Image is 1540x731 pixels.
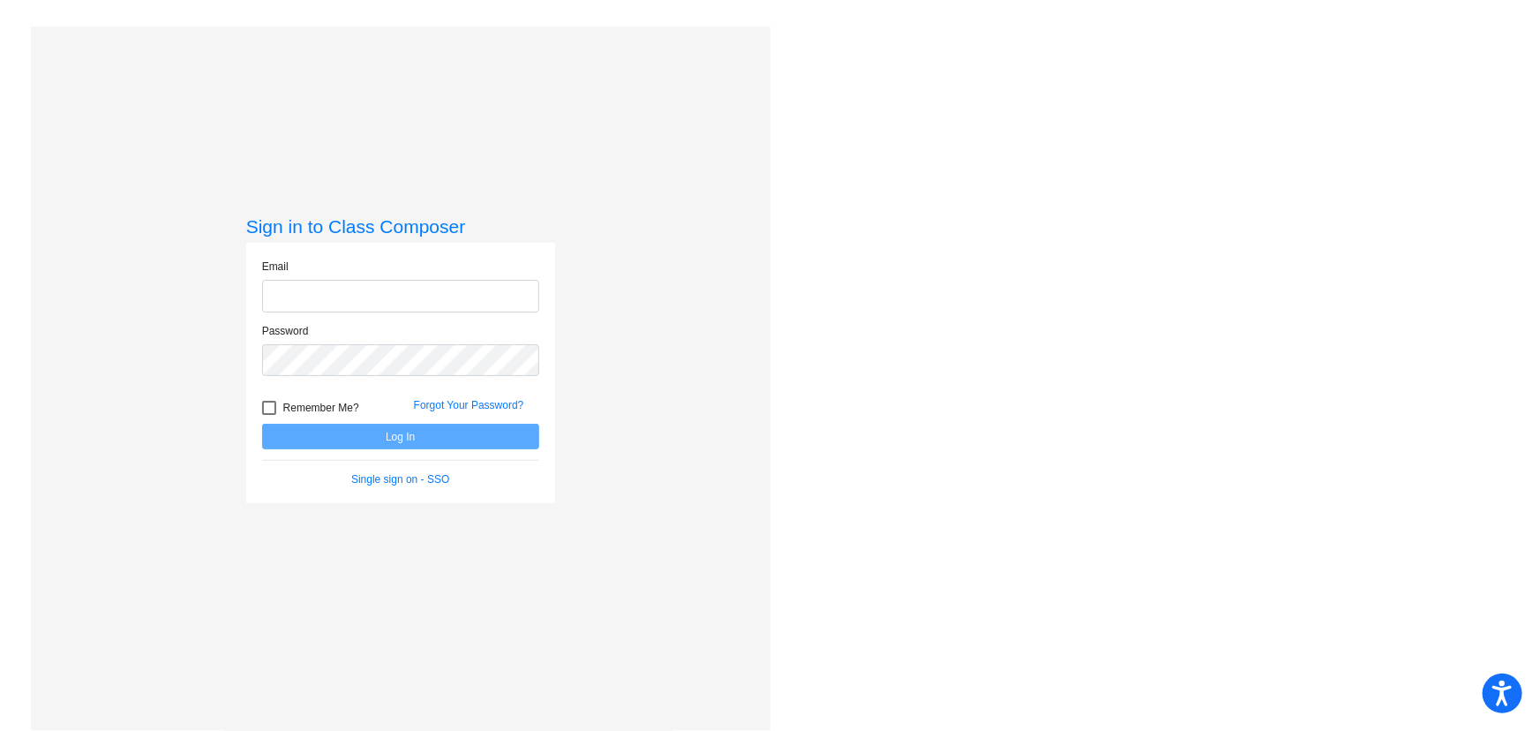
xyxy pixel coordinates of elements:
[246,215,555,237] h3: Sign in to Class Composer
[414,399,524,411] a: Forgot Your Password?
[283,397,359,418] span: Remember Me?
[262,323,309,339] label: Password
[262,259,289,275] label: Email
[351,473,449,486] a: Single sign on - SSO
[262,424,539,449] button: Log In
